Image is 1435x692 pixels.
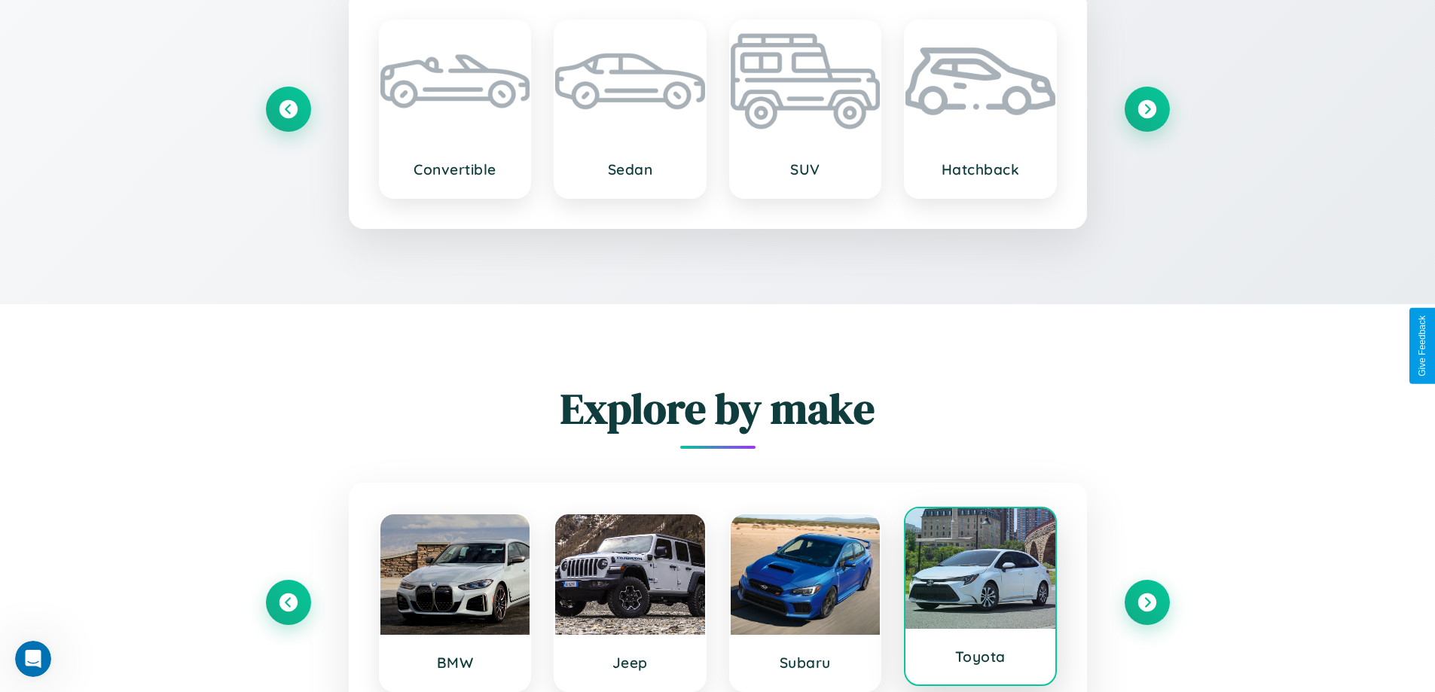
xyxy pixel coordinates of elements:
h3: Subaru [746,654,866,672]
div: Give Feedback [1417,316,1427,376]
h3: Toyota [921,648,1040,666]
h3: SUV [746,160,866,178]
h3: Convertible [395,160,515,178]
h2: Explore by make [266,380,1170,437]
iframe: Intercom live chat [15,641,51,677]
h3: Hatchback [921,160,1040,178]
h3: Jeep [570,654,690,672]
h3: Sedan [570,160,690,178]
h3: BMW [395,654,515,672]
